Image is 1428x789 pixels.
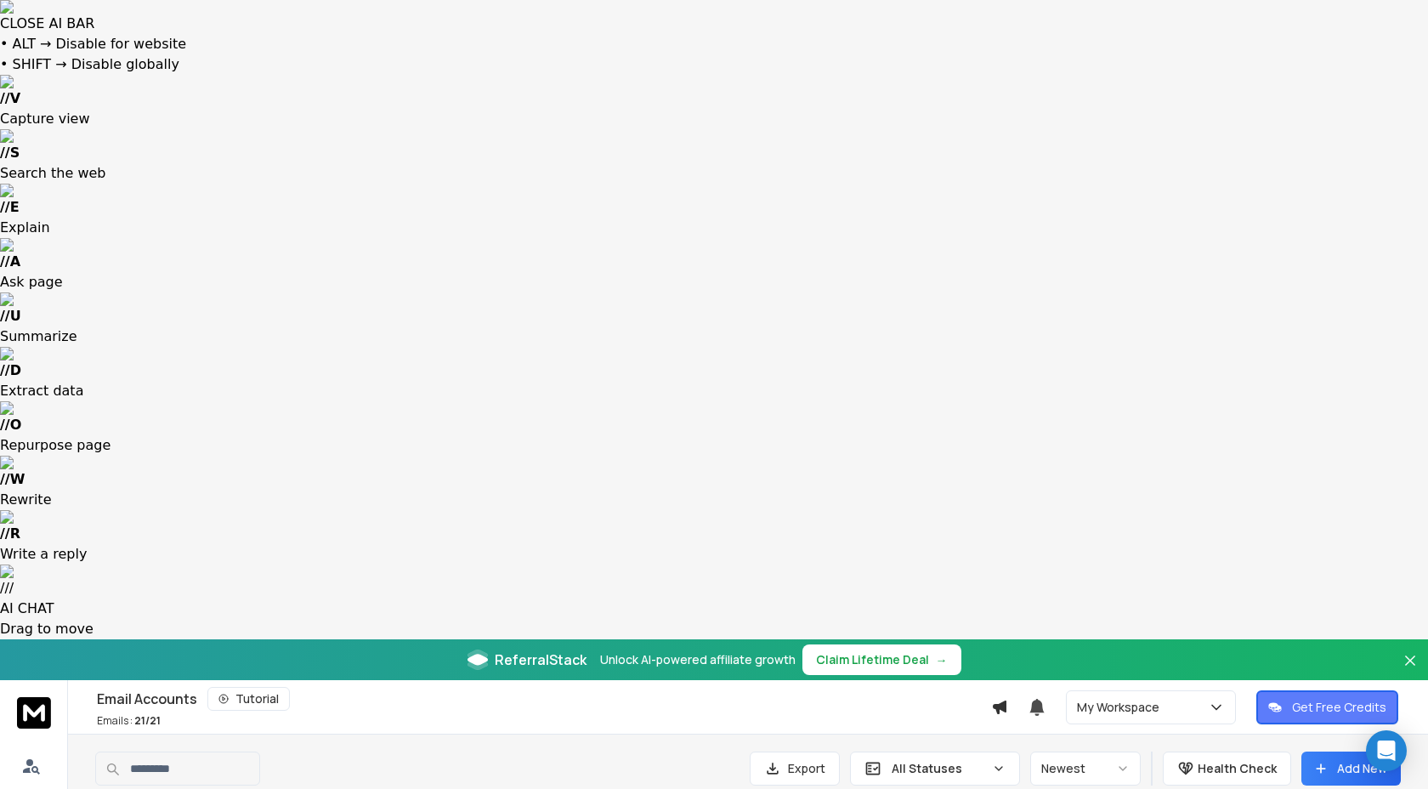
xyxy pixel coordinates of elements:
[1301,752,1401,786] button: Add New
[936,651,948,668] span: →
[1030,752,1141,786] button: Newest
[1366,730,1407,771] div: Open Intercom Messenger
[97,687,991,711] div: Email Accounts
[802,644,961,675] button: Claim Lifetime Deal→
[750,752,840,786] button: Export
[1292,699,1386,716] p: Get Free Credits
[600,651,796,668] p: Unlock AI-powered affiliate growth
[207,687,290,711] button: Tutorial
[1163,752,1291,786] button: Health Check
[1077,699,1166,716] p: My Workspace
[1399,650,1421,690] button: Close banner
[1198,760,1277,777] p: Health Check
[97,714,161,728] p: Emails :
[495,650,586,670] span: ReferralStack
[892,760,985,777] p: All Statuses
[1256,690,1398,724] button: Get Free Credits
[134,713,161,728] span: 21 / 21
